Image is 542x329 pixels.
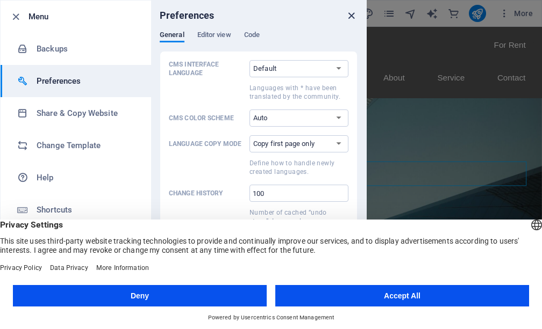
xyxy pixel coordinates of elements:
[28,10,142,23] h6: Menu
[249,109,348,127] select: CMS Color Scheme
[37,171,136,184] h6: Help
[249,208,348,234] p: Number of cached “undo steps”. Lower values can increase performance.
[25,286,38,288] button: 2
[25,298,38,301] button: 3
[160,9,215,22] h6: Preferences
[160,31,358,51] div: Preferences
[37,107,136,120] h6: Share & Copy Website
[197,28,231,43] span: Editor view
[345,9,358,22] button: close
[249,60,348,77] select: CMS Interface LanguageLanguages with * have been translated by the community.
[37,75,136,87] h6: Preferences
[169,114,245,122] p: CMS Color Scheme
[249,185,348,202] input: Change historyNumber of cached “undo steps”. Lower values can increase performance.
[160,28,184,43] span: General
[466,9,517,30] div: For Rent
[249,135,348,152] select: Language Copy ModeDefine how to handle newly created languages.
[37,42,136,55] h6: Backups
[1,162,151,194] a: Help
[249,84,348,101] p: Languages with * have been translated by the community.
[249,159,348,176] p: Define how to handle newly created languages.
[244,28,260,43] span: Code
[169,189,245,198] p: Change history
[37,139,136,152] h6: Change Template
[169,60,245,77] p: CMS Interface Language
[25,273,38,275] button: 1
[37,203,136,216] h6: Shortcuts
[169,140,245,148] p: Language Copy Mode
